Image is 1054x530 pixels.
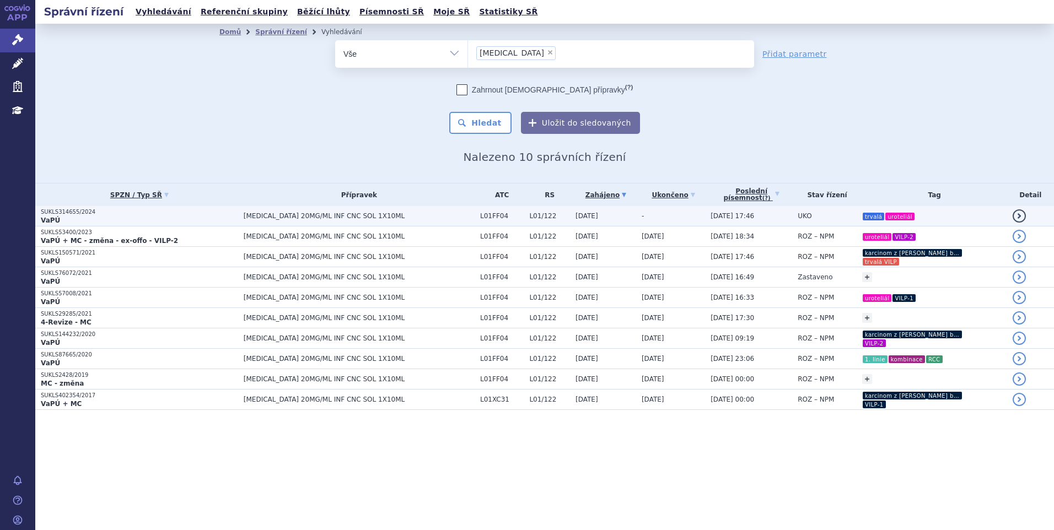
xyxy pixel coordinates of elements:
[244,375,475,383] span: [MEDICAL_DATA] 20MG/ML INF CNC SOL 1X10ML
[559,46,565,60] input: [MEDICAL_DATA]
[711,232,754,240] span: [DATE] 18:34
[863,331,962,338] i: karcinom z [PERSON_NAME] buněk
[642,294,664,301] span: [DATE]
[356,4,427,19] a: Písemnosti SŘ
[926,355,943,363] i: RCC
[41,187,238,203] a: SPZN / Typ SŘ
[480,49,544,57] span: [MEDICAL_DATA]
[41,257,60,265] strong: VaPÚ
[529,334,570,342] span: L01/122
[238,183,475,206] th: Přípravek
[41,290,238,298] p: SUKLS57008/2021
[480,314,524,322] span: L01FF04
[863,258,899,266] i: trvalá VILP
[294,4,353,19] a: Běžící lhůty
[41,351,238,359] p: SUKLS87665/2020
[480,273,524,281] span: L01FF04
[711,355,754,363] span: [DATE] 23:06
[475,183,524,206] th: ATC
[132,4,195,19] a: Vyhledávání
[862,272,872,282] a: +
[711,212,754,220] span: [DATE] 17:46
[798,232,834,240] span: ROZ – NPM
[857,183,1007,206] th: Tag
[480,355,524,363] span: L01FF04
[1013,352,1026,365] a: detail
[480,375,524,383] span: L01FF04
[41,278,60,285] strong: VaPÚ
[449,112,512,134] button: Hledat
[889,355,925,363] i: kombinace
[529,212,570,220] span: L01/122
[463,150,626,164] span: Nalezeno 10 správních řízení
[892,233,916,241] i: VILP-2
[576,396,598,403] span: [DATE]
[798,355,834,363] span: ROZ – NPM
[244,334,475,342] span: [MEDICAL_DATA] 20MG/ML INF CNC SOL 1X10ML
[576,355,598,363] span: [DATE]
[798,273,832,281] span: Zastaveno
[798,253,834,261] span: ROZ – NPM
[625,84,633,91] abbr: (?)
[792,183,857,206] th: Stav řízení
[41,380,84,387] strong: MC - změna
[762,195,771,202] abbr: (?)
[798,212,811,220] span: UKO
[244,212,475,220] span: [MEDICAL_DATA] 20MG/ML INF CNC SOL 1X10ML
[41,310,238,318] p: SUKLS29285/2021
[576,314,598,322] span: [DATE]
[862,374,872,384] a: +
[642,355,664,363] span: [DATE]
[41,229,238,236] p: SUKLS53400/2023
[576,273,598,281] span: [DATE]
[863,401,886,408] i: VILP-1
[798,334,834,342] span: ROZ – NPM
[529,355,570,363] span: L01/122
[41,339,60,347] strong: VaPÚ
[255,28,307,36] a: Správní řízení
[1013,271,1026,284] a: detail
[762,48,827,60] a: Přidat parametr
[711,375,754,383] span: [DATE] 00:00
[41,237,178,245] strong: VaPÚ + MC - změna - ex-offo - VILP-2
[798,294,834,301] span: ROZ – NPM
[430,4,473,19] a: Moje SŘ
[576,232,598,240] span: [DATE]
[576,212,598,220] span: [DATE]
[529,396,570,403] span: L01/122
[1007,183,1054,206] th: Detail
[711,314,754,322] span: [DATE] 17:30
[35,4,132,19] h2: Správní řízení
[642,232,664,240] span: [DATE]
[244,253,475,261] span: [MEDICAL_DATA] 20MG/ML INF CNC SOL 1X10ML
[1013,250,1026,263] a: detail
[711,396,754,403] span: [DATE] 00:00
[41,217,60,224] strong: VaPÚ
[41,318,92,326] strong: 4-Revize - MC
[41,249,238,257] p: SUKLS150571/2021
[480,396,524,403] span: L01XC31
[642,396,664,403] span: [DATE]
[480,253,524,261] span: L01FF04
[1013,372,1026,386] a: detail
[711,294,754,301] span: [DATE] 16:33
[642,273,664,281] span: [DATE]
[863,249,962,257] i: karcinom z [PERSON_NAME] buněk
[642,334,664,342] span: [DATE]
[480,232,524,240] span: L01FF04
[576,294,598,301] span: [DATE]
[863,355,888,363] i: 1. linie
[642,253,664,261] span: [DATE]
[41,208,238,216] p: SUKLS314655/2024
[1013,332,1026,345] a: detail
[576,253,598,261] span: [DATE]
[1013,209,1026,223] a: detail
[219,28,241,36] a: Domů
[456,84,633,95] label: Zahrnout [DEMOGRAPHIC_DATA] přípravky
[798,375,834,383] span: ROZ – NPM
[41,359,60,367] strong: VaPÚ
[642,212,644,220] span: -
[41,400,82,408] strong: VaPÚ + MC
[1013,311,1026,325] a: detail
[41,269,238,277] p: SUKLS76072/2021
